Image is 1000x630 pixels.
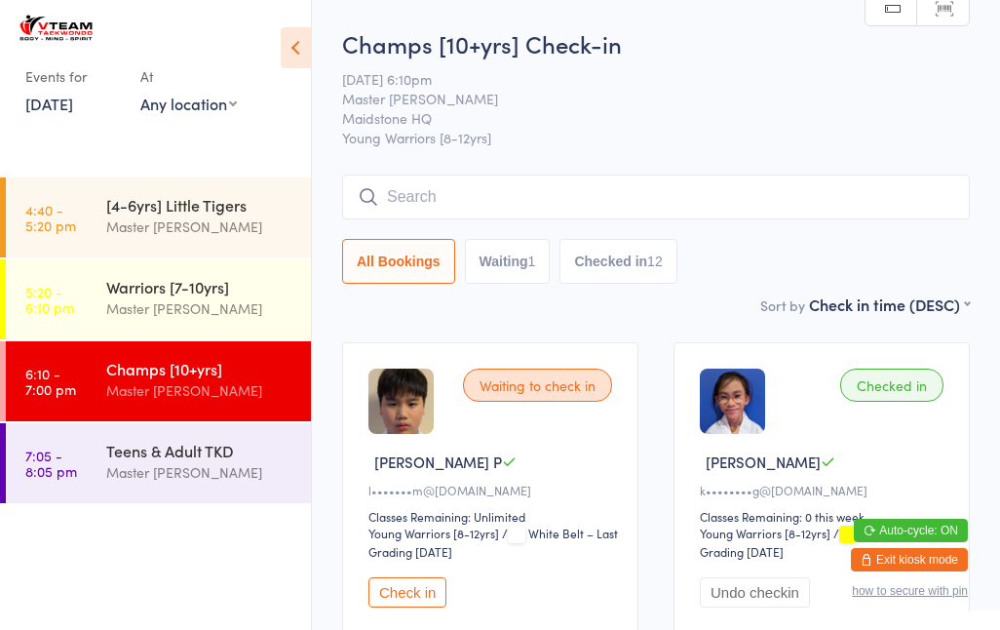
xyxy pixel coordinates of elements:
[368,508,618,525] div: Classes Remaining: Unlimited
[528,254,536,269] div: 1
[19,15,93,41] img: VTEAM Martial Arts
[25,93,73,114] a: [DATE]
[465,239,551,284] button: Waiting1
[706,452,821,472] span: [PERSON_NAME]
[6,341,311,421] a: 6:10 -7:00 pmChamps [10+yrs]Master [PERSON_NAME]
[647,254,663,269] div: 12
[106,379,294,402] div: Master [PERSON_NAME]
[106,440,294,461] div: Teens & Adult TKD
[342,69,940,89] span: [DATE] 6:10pm
[700,508,949,525] div: Classes Remaining: 0 this week
[106,297,294,320] div: Master [PERSON_NAME]
[342,27,970,59] h2: Champs [10+yrs] Check-in
[368,525,499,541] div: Young Warriors [8-12yrs]
[25,202,76,233] time: 4:40 - 5:20 pm
[700,577,810,608] button: Undo checkin
[368,369,434,434] img: image1753257504.png
[368,577,446,608] button: Check in
[6,177,311,257] a: 4:40 -5:20 pm[4-6yrs] Little TigersMaster [PERSON_NAME]
[809,294,970,315] div: Check in time (DESC)
[700,525,830,541] div: Young Warriors [8-12yrs]
[840,369,943,402] div: Checked in
[342,108,940,128] span: Maidstone HQ
[342,175,970,219] input: Search
[368,482,618,498] div: l•••••••m@[DOMAIN_NAME]
[25,60,121,93] div: Events for
[854,519,968,542] button: Auto-cycle: ON
[6,423,311,503] a: 7:05 -8:05 pmTeens & Adult TKDMaster [PERSON_NAME]
[559,239,676,284] button: Checked in12
[463,369,612,402] div: Waiting to check in
[6,259,311,339] a: 5:20 -6:10 pmWarriors [7-10yrs]Master [PERSON_NAME]
[106,358,294,379] div: Champs [10+yrs]
[106,276,294,297] div: Warriors [7-10yrs]
[25,284,74,315] time: 5:20 - 6:10 pm
[700,369,765,434] img: image1716453908.png
[25,448,77,479] time: 7:05 - 8:05 pm
[852,584,968,598] button: how to secure with pin
[106,461,294,484] div: Master [PERSON_NAME]
[106,194,294,216] div: [4-6yrs] Little Tigers
[374,452,502,472] span: [PERSON_NAME] P
[25,366,76,397] time: 6:10 - 7:00 pm
[851,548,968,571] button: Exit kiosk mode
[342,128,970,147] span: Young Warriors [8-12yrs]
[140,60,237,93] div: At
[106,216,294,238] div: Master [PERSON_NAME]
[342,89,940,108] span: Master [PERSON_NAME]
[140,93,237,114] div: Any location
[760,295,805,315] label: Sort by
[342,239,455,284] button: All Bookings
[700,482,949,498] div: k••••••••g@[DOMAIN_NAME]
